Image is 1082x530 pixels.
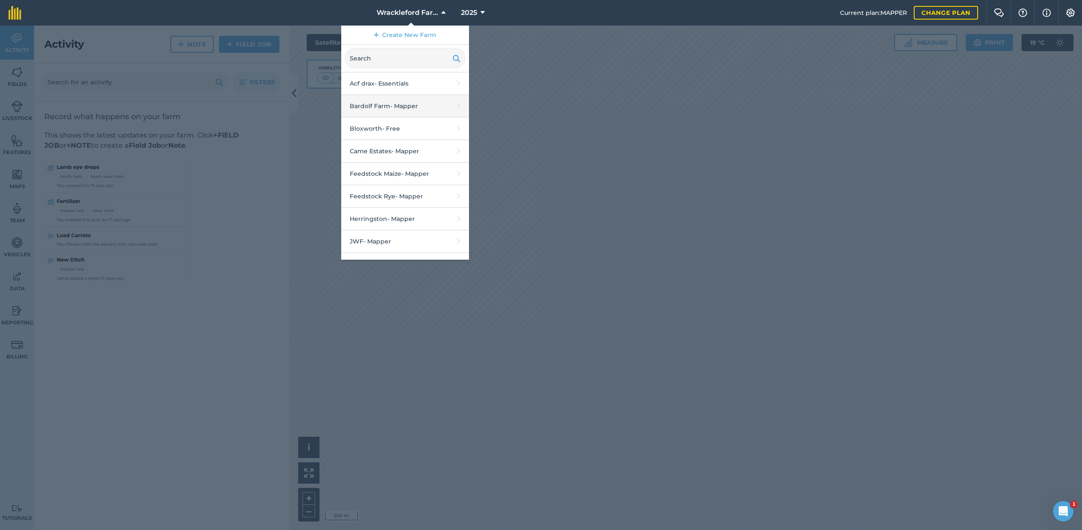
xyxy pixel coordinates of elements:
[1065,9,1076,17] img: A cog icon
[341,185,469,208] a: Feedstock Rye- Mapper
[341,72,469,95] a: Acf drax- Essentials
[341,117,469,140] a: Bloxworth- Free
[914,6,978,20] a: Change plan
[341,208,469,230] a: Herringston- Mapper
[341,26,469,45] a: Create New Farm
[345,48,466,69] input: Search
[840,8,907,17] span: Current plan : MAPPER
[341,253,469,275] a: [GEOGRAPHIC_DATA]- Mapper
[1070,501,1077,508] span: 1
[1042,8,1051,18] img: svg+xml;base64,PHN2ZyB4bWxucz0iaHR0cDovL3d3dy53My5vcmcvMjAwMC9zdmciIHdpZHRoPSIxNyIgaGVpZ2h0PSIxNy...
[341,95,469,117] a: Bardolf Farm- Mapper
[1053,501,1073,521] iframe: Intercom live chat
[377,8,438,18] span: Wrackleford Farms
[341,163,469,185] a: Feedstock Maize- Mapper
[9,6,21,20] img: fieldmargin Logo
[461,8,477,18] span: 2025
[994,9,1004,17] img: Two speech bubbles overlapping with the left bubble in the forefront
[341,230,469,253] a: JWF- Mapper
[452,53,460,63] img: svg+xml;base64,PHN2ZyB4bWxucz0iaHR0cDovL3d3dy53My5vcmcvMjAwMC9zdmciIHdpZHRoPSIxOSIgaGVpZ2h0PSIyNC...
[341,140,469,163] a: Came Estates- Mapper
[1018,9,1028,17] img: A question mark icon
